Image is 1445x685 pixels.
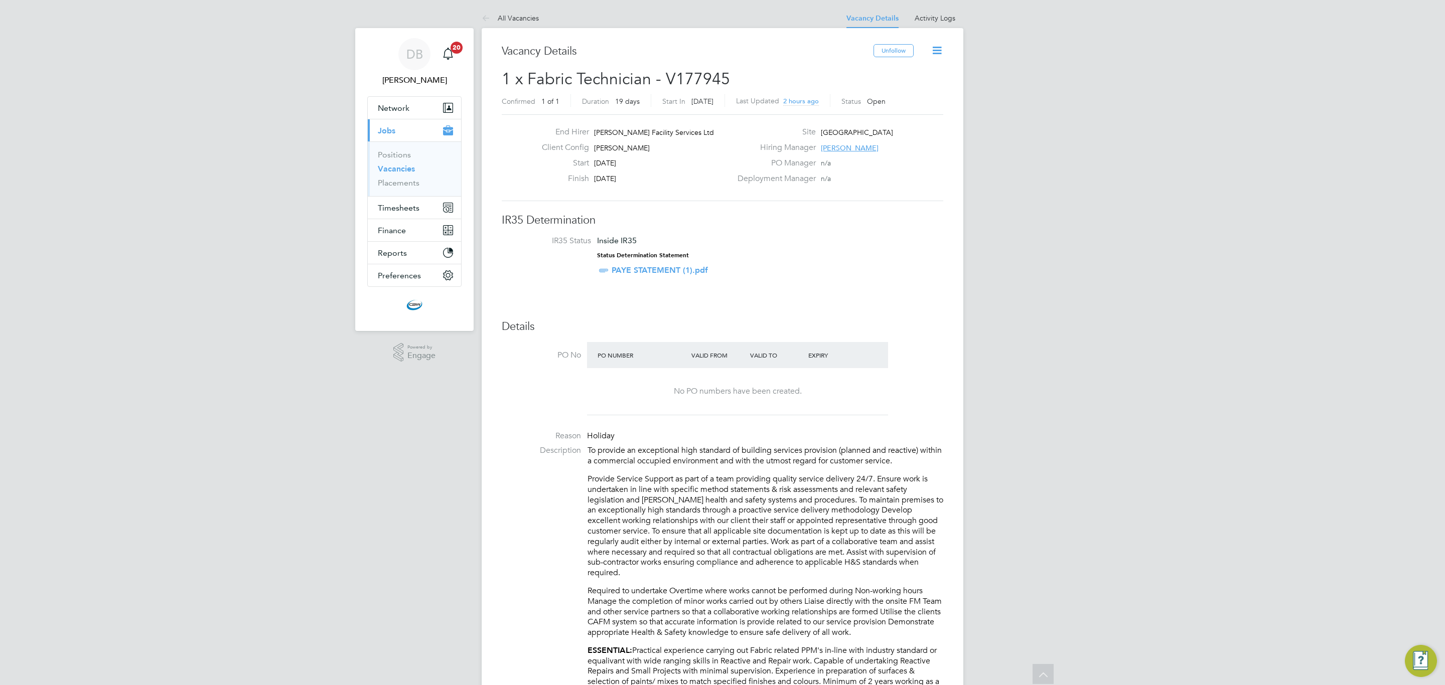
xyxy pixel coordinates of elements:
a: Placements [378,178,419,188]
span: Inside IR35 [597,236,637,245]
a: All Vacancies [482,14,539,23]
button: Unfollow [874,44,914,57]
label: Status [841,97,861,106]
label: Description [502,445,581,456]
span: [PERSON_NAME] Facility Services Ltd [594,128,714,137]
label: Duration [582,97,609,106]
span: 2 hours ago [783,97,819,105]
button: Reports [368,242,461,264]
label: Start In [662,97,685,106]
span: Open [867,97,886,106]
span: [DATE] [594,158,616,167]
span: n/a [821,158,831,167]
a: Go to home page [367,297,462,313]
label: Client Config [534,142,589,153]
a: Activity Logs [915,14,955,23]
label: PO Manager [732,158,816,168]
p: To provide an exceptional high standard of building services provision (planned and reactive) wit... [588,445,943,466]
label: IR35 Status [512,236,591,246]
div: PO Number [595,346,689,364]
div: No PO numbers have been created. [597,386,878,397]
h3: IR35 Determination [502,213,943,228]
span: 1 of 1 [541,97,559,106]
span: 1 x Fabric Technician - V177945 [502,69,730,89]
div: Valid To [748,346,806,364]
label: Site [732,127,816,137]
span: Finance [378,226,406,235]
span: Daniel Barber [367,74,462,86]
span: [DATE] [594,174,616,183]
label: Last Updated [736,96,779,105]
button: Finance [368,219,461,241]
button: Network [368,97,461,119]
span: Network [378,103,409,113]
label: Finish [534,174,589,184]
span: Holiday [587,431,615,441]
div: Valid From [689,346,748,364]
label: Deployment Manager [732,174,816,184]
a: Vacancy Details [846,14,899,23]
a: 20 [438,38,458,70]
label: Start [534,158,589,168]
span: Timesheets [378,203,419,213]
span: 19 days [615,97,640,106]
strong: Status Determination Statement [597,252,689,259]
button: Jobs [368,119,461,141]
a: Positions [378,150,411,159]
a: PAYE STATEMENT (1).pdf [612,265,708,275]
span: Reports [378,248,407,258]
span: Engage [407,352,436,360]
h3: Vacancy Details [502,44,874,59]
span: Preferences [378,271,421,280]
a: Vacancies [378,164,415,174]
nav: Main navigation [355,28,474,331]
label: End Hirer [534,127,589,137]
span: DB [406,48,423,61]
label: PO No [502,350,581,361]
label: Confirmed [502,97,535,106]
span: 20 [451,42,463,54]
a: Powered byEngage [393,343,436,362]
span: [GEOGRAPHIC_DATA] [821,128,893,137]
label: Hiring Manager [732,142,816,153]
span: n/a [821,174,831,183]
label: Reason [502,431,581,441]
span: Powered by [407,343,436,352]
button: Timesheets [368,197,461,219]
p: Required to undertake Overtime where works cannot be performed during Non-working hours Manage th... [588,586,943,638]
div: Jobs [368,141,461,196]
span: [PERSON_NAME] [594,143,650,152]
div: Expiry [806,346,864,364]
p: Provide Service Support as part of a team providing quality service delivery 24/7. Ensure work is... [588,474,943,578]
a: DB[PERSON_NAME] [367,38,462,86]
strong: ESSENTIAL: [588,645,632,655]
img: cbwstaffingsolutions-logo-retina.png [406,297,422,313]
span: [PERSON_NAME] [821,143,879,152]
span: [DATE] [691,97,713,106]
h3: Details [502,319,943,334]
button: Preferences [368,264,461,286]
span: Jobs [378,126,395,135]
button: Engage Resource Center [1405,645,1437,677]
